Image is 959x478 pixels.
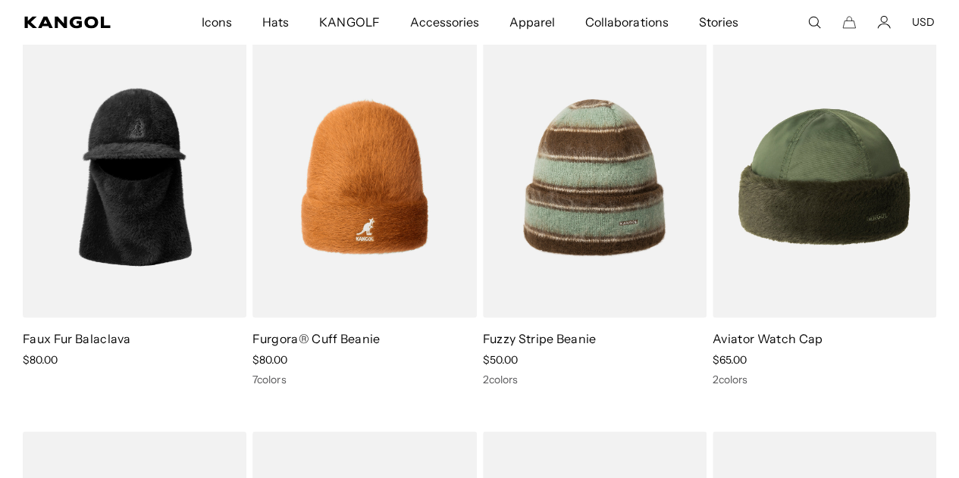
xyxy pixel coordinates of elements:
img: Furgora® Cuff Beanie [252,36,476,317]
img: Aviator Watch Cap [713,36,936,317]
div: 2 colors [483,372,707,386]
span: $80.00 [23,352,58,366]
div: 7 colors [252,372,476,386]
img: Fuzzy Stripe Beanie [483,36,707,317]
img: Faux Fur Balaclava [23,36,246,317]
a: Faux Fur Balaclava [23,330,131,345]
a: Kangol [24,16,133,28]
summary: Search here [807,15,821,29]
div: 2 colors [713,372,936,386]
a: Furgora® Cuff Beanie [252,330,380,345]
a: Account [877,15,891,29]
span: $50.00 [483,352,518,366]
span: $80.00 [252,352,287,366]
a: Aviator Watch Cap [713,330,823,345]
span: $65.00 [713,352,747,366]
button: Cart [842,15,856,29]
a: Fuzzy Stripe Beanie [483,330,597,345]
button: USD [912,15,935,29]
